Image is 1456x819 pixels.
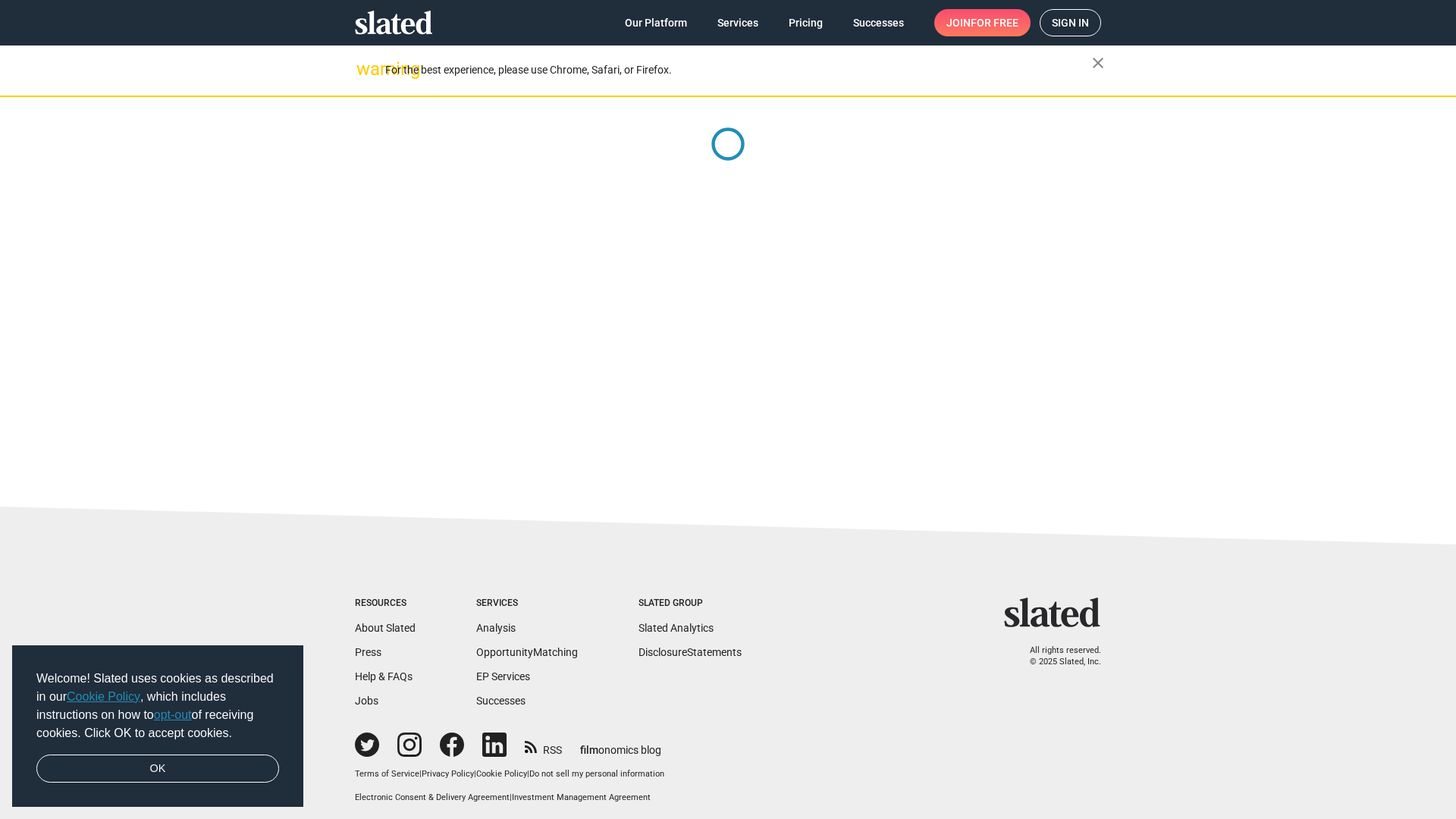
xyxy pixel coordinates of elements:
[476,622,516,634] a: Analysis
[777,9,835,36] a: Pricing
[419,769,422,779] span: |
[580,744,598,756] span: film
[476,598,578,610] div: Services
[510,792,512,802] span: |
[355,670,413,682] a: Help & FAQs
[154,708,192,721] a: opt-out
[355,769,419,779] a: Terms of Service
[476,670,530,682] a: EP Services
[705,9,770,36] a: Services
[946,9,1018,36] span: Join
[385,60,1092,80] div: For the best experience, please use Chrome, Safari, or Firefox.
[841,9,916,36] a: Successes
[355,598,416,610] div: Resources
[971,9,1018,36] span: for free
[525,734,562,758] a: RSS
[474,769,476,779] span: |
[639,598,742,610] div: Slated Group
[639,646,742,658] a: DisclosureStatements
[1052,10,1089,36] span: Sign in
[580,731,661,758] a: filmonomics blog
[476,695,526,707] a: Successes
[625,9,687,36] span: Our Platform
[639,622,714,634] a: Slated Analytics
[1089,54,1107,72] mat-icon: close
[512,792,651,802] a: Investment Management Agreement
[527,769,529,779] span: |
[853,9,904,36] span: Successes
[67,690,140,703] a: Cookie Policy
[36,755,279,783] a: dismiss cookie message
[355,622,416,634] a: About Slated
[355,792,510,802] a: Electronic Consent & Delivery Agreement
[12,645,303,808] div: cookieconsent
[934,9,1031,36] a: Joinfor free
[422,769,474,779] a: Privacy Policy
[355,695,378,707] a: Jobs
[355,646,381,658] a: Press
[476,646,578,658] a: OpportunityMatching
[36,670,279,742] span: Welcome! Slated uses cookies as described in our , which includes instructions on how to of recei...
[1040,9,1101,36] a: Sign in
[529,769,664,780] button: Do not sell my personal information
[717,9,758,36] span: Services
[476,769,527,779] a: Cookie Policy
[1014,645,1101,667] p: All rights reserved. © 2025 Slated, Inc.
[356,60,375,78] mat-icon: warning
[613,9,699,36] a: Our Platform
[789,9,823,36] span: Pricing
